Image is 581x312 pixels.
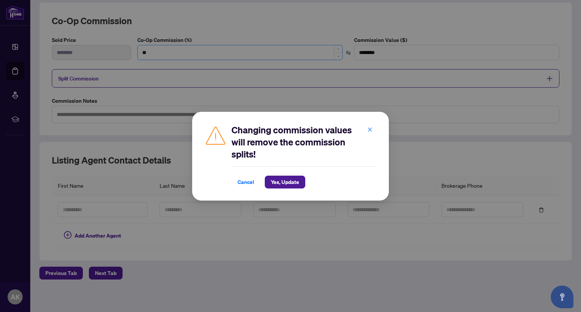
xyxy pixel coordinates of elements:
[204,124,227,147] img: Caution Icon
[238,176,254,188] span: Cancel
[231,176,260,188] button: Cancel
[231,124,377,160] h2: Changing commission values will remove the commission splits!
[367,127,373,132] span: close
[271,176,299,188] span: Yes, Update
[551,286,573,308] button: Open asap
[265,176,305,188] button: Yes, Update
